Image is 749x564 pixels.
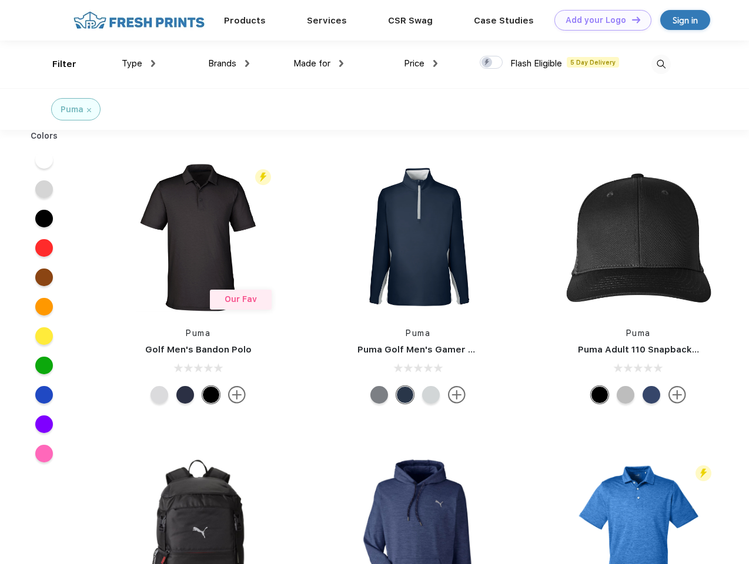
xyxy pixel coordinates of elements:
[228,386,246,404] img: more.svg
[566,15,626,25] div: Add your Logo
[632,16,640,23] img: DT
[422,386,440,404] div: High Rise
[643,386,660,404] div: Peacoat with Qut Shd
[404,58,424,69] span: Price
[673,14,698,27] div: Sign in
[245,60,249,67] img: dropdown.png
[87,108,91,112] img: filter_cancel.svg
[660,10,710,30] a: Sign in
[339,60,343,67] img: dropdown.png
[122,58,142,69] span: Type
[591,386,608,404] div: Pma Blk Pma Blk
[406,328,430,338] a: Puma
[617,386,634,404] div: Quarry with Brt Whit
[52,58,76,71] div: Filter
[448,386,466,404] img: more.svg
[255,169,271,185] img: flash_active_toggle.svg
[151,386,168,404] div: High Rise
[510,58,562,69] span: Flash Eligible
[202,386,220,404] div: Puma Black
[176,386,194,404] div: Navy Blazer
[70,10,208,31] img: fo%20logo%202.webp
[186,328,210,338] a: Puma
[224,15,266,26] a: Products
[396,386,414,404] div: Navy Blazer
[388,15,433,26] a: CSR Swag
[357,344,543,355] a: Puma Golf Men's Gamer Golf Quarter-Zip
[151,60,155,67] img: dropdown.png
[567,57,619,68] span: 5 Day Delivery
[651,55,671,74] img: desktop_search.svg
[120,159,276,315] img: func=resize&h=266
[433,60,437,67] img: dropdown.png
[145,344,252,355] a: Golf Men's Bandon Polo
[370,386,388,404] div: Quiet Shade
[560,159,717,315] img: func=resize&h=266
[22,130,67,142] div: Colors
[225,294,257,304] span: Our Fav
[626,328,651,338] a: Puma
[208,58,236,69] span: Brands
[340,159,496,315] img: func=resize&h=266
[668,386,686,404] img: more.svg
[307,15,347,26] a: Services
[695,465,711,481] img: flash_active_toggle.svg
[61,103,83,116] div: Puma
[293,58,330,69] span: Made for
